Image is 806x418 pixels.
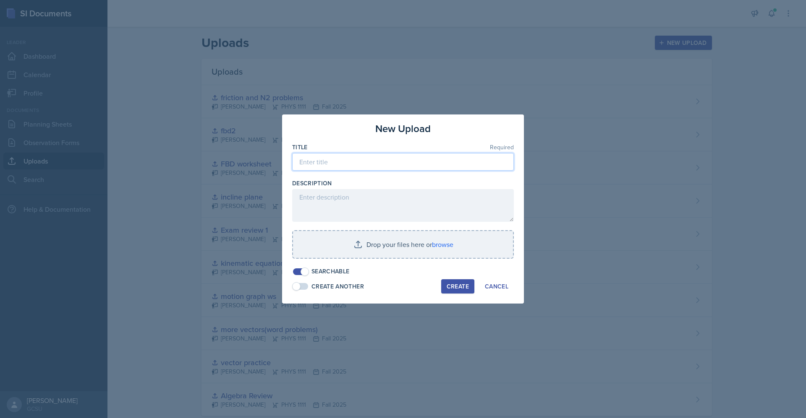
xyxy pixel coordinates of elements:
[292,153,514,171] input: Enter title
[485,283,508,290] div: Cancel
[292,143,308,151] label: Title
[292,179,332,187] label: Description
[311,267,350,276] div: Searchable
[447,283,469,290] div: Create
[490,144,514,150] span: Required
[311,282,364,291] div: Create Another
[375,121,431,136] h3: New Upload
[441,279,474,293] button: Create
[479,279,514,293] button: Cancel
